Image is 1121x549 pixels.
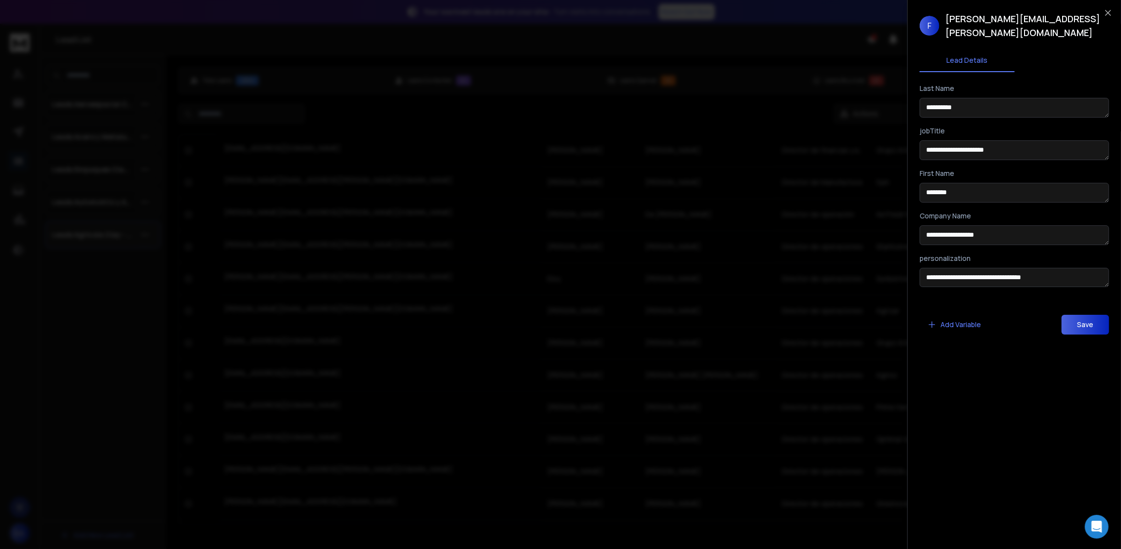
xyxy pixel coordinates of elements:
[16,16,24,24] img: logo_orange.svg
[920,85,954,92] label: Last Name
[920,49,1015,72] button: Lead Details
[26,26,73,34] div: Dominio: [URL]
[920,212,971,219] label: Company Name
[16,26,24,34] img: website_grey.svg
[41,57,49,65] img: tab_domain_overview_orange.svg
[920,315,989,335] button: Add Variable
[1085,515,1109,539] div: Open Intercom Messenger
[52,58,76,65] div: Dominio
[920,16,939,36] span: F
[1062,315,1109,335] button: Save
[28,16,48,24] div: v 4.0.25
[920,255,971,262] label: personalization
[105,57,113,65] img: tab_keywords_by_traffic_grey.svg
[945,12,1109,40] h1: [PERSON_NAME][EMAIL_ADDRESS][PERSON_NAME][DOMAIN_NAME]
[116,58,157,65] div: Palabras clave
[920,127,945,134] label: jobTitle
[920,170,954,177] label: First Name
